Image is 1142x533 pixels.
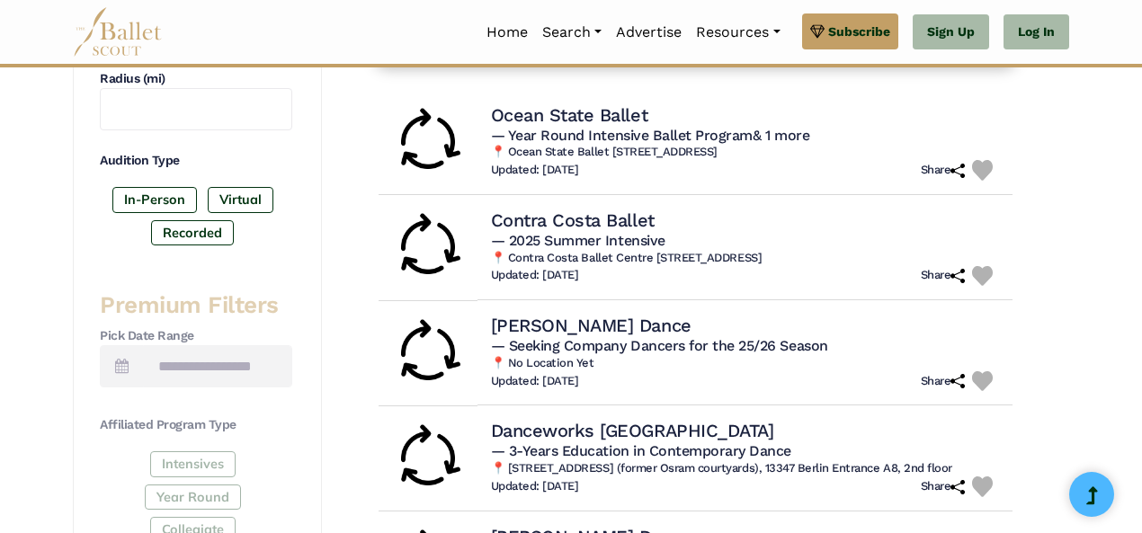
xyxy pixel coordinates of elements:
h4: Audition Type [100,152,292,170]
h6: Share [921,163,966,178]
img: Rolling Audition [392,422,464,494]
h4: Contra Costa Ballet [491,209,655,232]
h4: Ocean State Ballet [491,103,647,127]
label: Recorded [151,220,234,245]
a: Resources [689,13,787,51]
span: — 3-Years Education in Contemporary Dance [491,442,791,459]
a: Advertise [609,13,689,51]
h4: Pick Date Range [100,327,292,345]
h6: Share [921,268,966,283]
a: Search [535,13,609,51]
h6: Updated: [DATE] [491,479,579,494]
h6: Updated: [DATE] [491,163,579,178]
img: Rolling Audition [392,211,464,283]
h3: Premium Filters [100,290,292,321]
h6: 📍 No Location Yet [491,356,1000,371]
a: Subscribe [802,13,898,49]
img: gem.svg [810,22,825,41]
h6: 📍 [STREET_ADDRESS] (former Osram courtyards), 13347 Berlin Entrance A8, 2nd floor [491,461,1000,476]
h4: [PERSON_NAME] Dance [491,314,691,337]
label: Virtual [208,187,273,212]
img: Rolling Audition [392,106,464,178]
h4: Affiliated Program Type [100,416,292,434]
a: Log In [1004,14,1069,50]
h6: Share [921,374,966,389]
span: — 2025 Summer Intensive [491,232,665,249]
a: & 1 more [753,127,809,144]
span: — Seeking Company Dancers for the 25/26 Season [491,337,828,354]
label: In-Person [112,187,197,212]
h6: Updated: [DATE] [491,268,579,283]
a: Home [479,13,535,51]
h6: 📍 Ocean State Ballet [STREET_ADDRESS] [491,145,1000,160]
h6: Updated: [DATE] [491,374,579,389]
h6: 📍 Contra Costa Ballet Centre [STREET_ADDRESS] [491,251,1000,266]
a: Sign Up [913,14,989,50]
h6: Share [921,479,966,494]
h4: Radius (mi) [100,70,292,88]
h4: Danceworks [GEOGRAPHIC_DATA] [491,419,774,442]
span: Subscribe [828,22,890,41]
span: — Year Round Intensive Ballet Program [491,127,809,144]
img: Rolling Audition [392,317,464,389]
